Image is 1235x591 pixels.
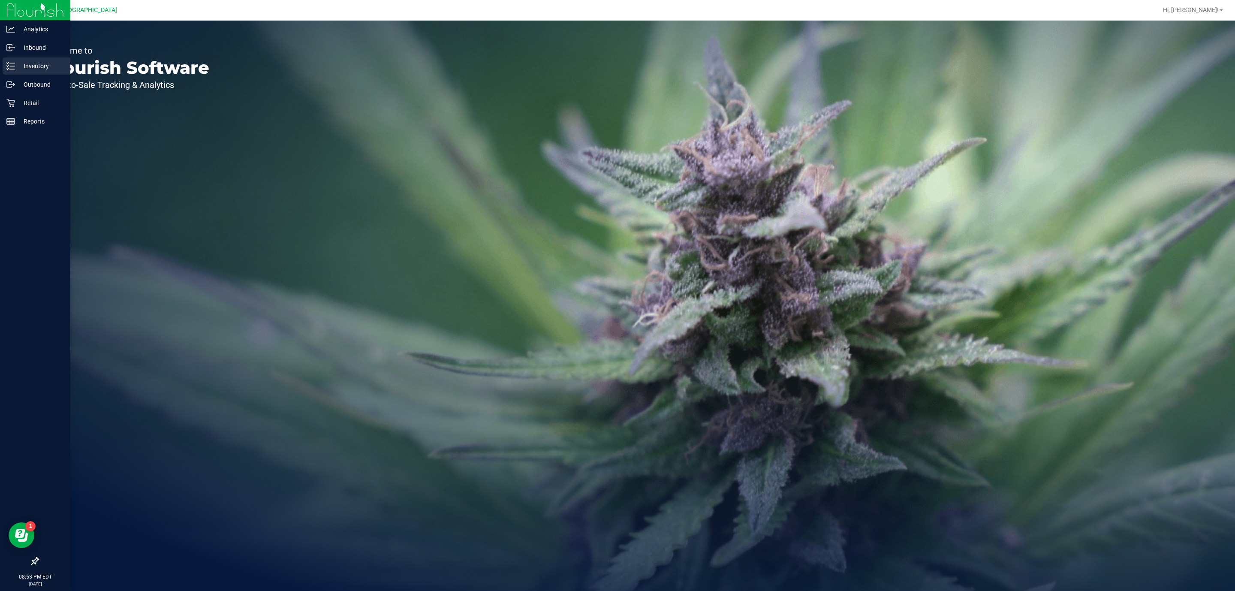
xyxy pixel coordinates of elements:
[9,522,34,548] iframe: Resource center
[25,521,36,531] iframe: Resource center unread badge
[6,80,15,89] inline-svg: Outbound
[15,42,66,53] p: Inbound
[6,25,15,33] inline-svg: Analytics
[4,581,66,587] p: [DATE]
[46,59,209,76] p: Flourish Software
[6,99,15,107] inline-svg: Retail
[15,98,66,108] p: Retail
[46,81,209,89] p: Seed-to-Sale Tracking & Analytics
[6,117,15,126] inline-svg: Reports
[6,43,15,52] inline-svg: Inbound
[15,61,66,71] p: Inventory
[15,116,66,127] p: Reports
[6,62,15,70] inline-svg: Inventory
[58,6,117,14] span: [GEOGRAPHIC_DATA]
[15,24,66,34] p: Analytics
[1163,6,1219,13] span: Hi, [PERSON_NAME]!
[15,79,66,90] p: Outbound
[4,573,66,581] p: 08:53 PM EDT
[46,46,209,55] p: Welcome to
